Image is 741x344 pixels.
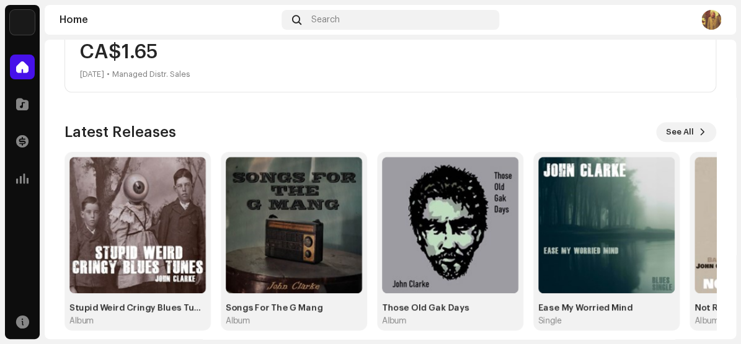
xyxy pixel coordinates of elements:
[538,303,675,313] div: Ease My Worried Mind
[311,15,339,25] span: Search
[226,315,249,325] div: Album
[226,157,362,293] img: 9248cc64-a033-4676-94e7-e3ad78eddc47
[382,315,406,325] div: Album
[69,315,93,325] div: Album
[69,303,206,313] div: Stupid Weird Cringy Blues Tunes
[226,303,362,313] div: Songs For The G Mang
[538,157,675,293] img: 0df4b891-efb4-4983-bd48-0cfd5336b931
[64,14,716,92] re-o-card-value: Last Statement
[382,157,518,293] img: a0a786f8-4bd3-44f1-94fc-58a06168e393
[10,10,35,35] img: 190830b2-3b53-4b0d-992c-d3620458de1d
[60,15,277,25] div: Home
[107,67,110,82] div: •
[64,122,176,142] h3: Latest Releases
[701,10,721,30] img: 71ba99c2-b756-40da-8ca2-59da056ef7f8
[69,157,206,293] img: 3ec49631-6b44-4fc7-a9d4-05d1f628c55f
[666,120,694,144] span: See All
[656,122,716,142] button: See All
[112,67,190,82] div: Managed Distr. Sales
[382,303,518,313] div: Those Old Gak Days
[538,315,562,325] div: Single
[694,315,718,325] div: Album
[80,67,104,82] div: [DATE]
